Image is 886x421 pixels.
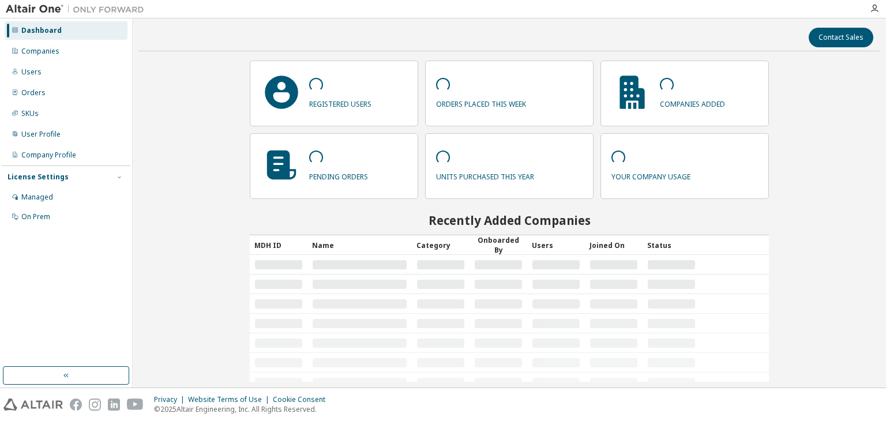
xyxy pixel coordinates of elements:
[89,399,101,411] img: instagram.svg
[647,236,696,254] div: Status
[108,399,120,411] img: linkedin.svg
[309,168,368,182] p: pending orders
[436,96,526,109] p: orders placed this week
[3,399,63,411] img: altair_logo.svg
[21,109,39,118] div: SKUs
[6,3,150,15] img: Altair One
[188,395,273,404] div: Website Terms of Use
[154,404,332,414] p: © 2025 Altair Engineering, Inc. All Rights Reserved.
[21,26,62,35] div: Dashboard
[273,395,332,404] div: Cookie Consent
[21,47,59,56] div: Companies
[611,168,690,182] p: your company usage
[590,236,638,254] div: Joined On
[416,236,465,254] div: Category
[309,96,371,109] p: registered users
[809,28,873,47] button: Contact Sales
[436,168,534,182] p: units purchased this year
[21,67,42,77] div: Users
[70,399,82,411] img: facebook.svg
[154,395,188,404] div: Privacy
[312,236,408,254] div: Name
[21,151,76,160] div: Company Profile
[21,193,53,202] div: Managed
[127,399,144,411] img: youtube.svg
[21,212,50,221] div: On Prem
[660,96,725,109] p: companies added
[21,88,46,97] div: Orders
[474,235,523,255] div: Onboarded By
[21,130,61,139] div: User Profile
[254,236,303,254] div: MDH ID
[250,213,769,228] h2: Recently Added Companies
[532,236,580,254] div: Users
[7,172,69,182] div: License Settings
